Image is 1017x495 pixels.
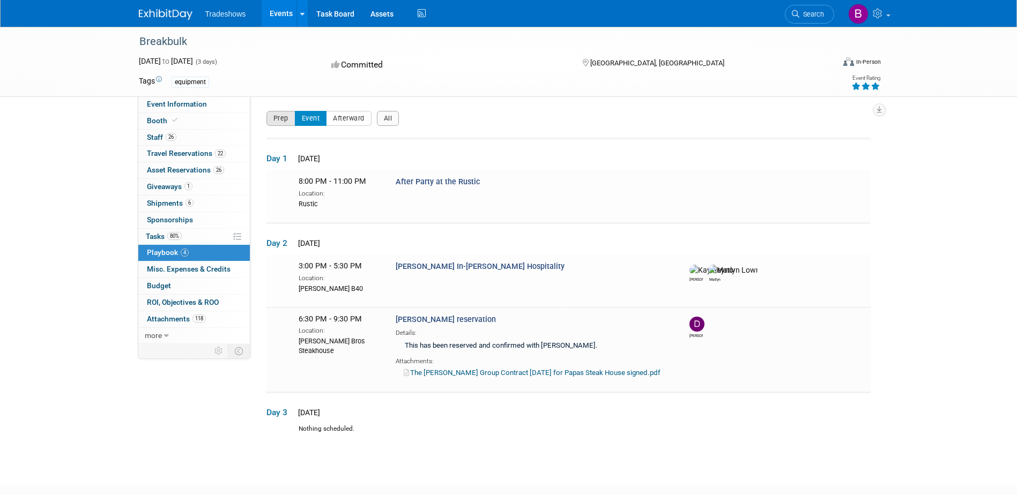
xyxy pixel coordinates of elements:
span: Search [799,10,824,18]
span: Attachments [147,314,206,323]
a: Travel Reservations22 [138,146,250,162]
td: Toggle Event Tabs [228,344,250,358]
button: Afterward [326,111,372,126]
span: 80% [167,232,182,240]
img: Matlyn Lowrey [708,265,758,275]
div: Breakbulk [136,32,818,51]
span: Staff [147,133,176,141]
a: Sponsorships [138,212,250,228]
span: Event Information [147,100,207,108]
a: Budget [138,278,250,294]
div: Location: [299,325,380,335]
a: Misc. Expenses & Credits [138,261,250,277]
div: [PERSON_NAME] B40 [299,283,380,294]
a: ROI, Objectives & ROO [138,295,250,311]
span: Booth [147,116,180,125]
div: Kay Reynolds [689,275,703,282]
span: After Party at the Rustic [396,177,480,186]
a: Event Information [138,96,250,112]
img: Format-Inperson.png [843,57,854,66]
span: Misc. Expenses & Credits [147,265,231,273]
div: Event Format [771,56,881,72]
span: 3:00 PM - 5:30 PM [299,261,362,271]
div: This has been reserved and confirmed with [PERSON_NAME]. [396,337,671,355]
button: Prep [266,111,295,126]
a: Search [785,5,834,24]
span: 6 [185,199,194,207]
span: (3 days) [195,58,217,65]
span: Tradeshows [205,10,246,18]
span: 22 [215,149,226,157]
span: 118 [192,314,206,322]
span: to [161,57,171,65]
span: 4 [181,249,189,257]
span: more [145,331,162,340]
span: Budget [147,281,171,290]
div: Nothing scheduled. [266,424,871,443]
a: more [138,328,250,344]
div: [PERSON_NAME] Bros Steakhouse [299,335,380,356]
span: [DATE] [295,408,320,417]
a: Giveaways1 [138,179,250,195]
div: Event Rating [851,76,880,81]
a: Attachments118 [138,311,250,327]
span: [DATE] [295,154,320,163]
span: [DATE] [295,239,320,247]
span: 26 [166,133,176,141]
button: Event [295,111,327,126]
span: 8:00 PM - 11:00 PM [299,177,366,186]
div: Derick Metts [689,332,703,339]
a: Staff26 [138,130,250,146]
i: Booth reservation complete [172,117,177,123]
div: Matlyn Lowrey [708,275,722,282]
td: Personalize Event Tab Strip [210,344,228,358]
span: ROI, Objectives & ROO [147,298,219,306]
span: Asset Reservations [147,166,224,174]
div: Attachments: [396,355,671,366]
div: equipment [172,77,209,88]
span: Day 2 [266,237,293,249]
td: Tags [139,76,162,88]
span: Shipments [147,199,194,207]
img: Kay Reynolds [689,265,734,275]
div: In-Person [856,58,881,66]
span: Playbook [147,248,189,257]
span: Day 3 [266,407,293,418]
div: Location: [299,187,380,198]
div: Details: [396,325,671,337]
span: [DATE] [DATE] [139,57,193,65]
span: 26 [213,166,224,174]
div: Location: [299,272,380,283]
div: Committed [328,56,565,74]
span: [PERSON_NAME] reservation [396,315,496,324]
a: Asset Reservations26 [138,162,250,178]
a: The [PERSON_NAME] Group Contract [DATE] for Papas Steak House signed.pdf [404,369,660,377]
span: 1 [184,182,192,190]
a: Shipments6 [138,196,250,212]
span: 6:30 PM - 9:30 PM [299,314,362,324]
a: Tasks80% [138,229,250,245]
img: ExhibitDay [139,9,192,20]
img: Derick Metts [689,317,704,332]
button: All [377,111,399,126]
a: Booth [138,113,250,129]
a: Playbook4 [138,245,250,261]
span: Sponsorships [147,215,193,224]
span: Travel Reservations [147,149,226,157]
span: [GEOGRAPHIC_DATA], [GEOGRAPHIC_DATA] [590,59,724,67]
span: Day 1 [266,153,293,164]
div: Rustic [299,198,380,209]
span: [PERSON_NAME] In-[PERSON_NAME] Hospitality [396,262,565,271]
span: Giveaways [147,182,192,191]
span: Tasks [146,232,182,241]
img: Benjamin Hecht [848,4,868,24]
